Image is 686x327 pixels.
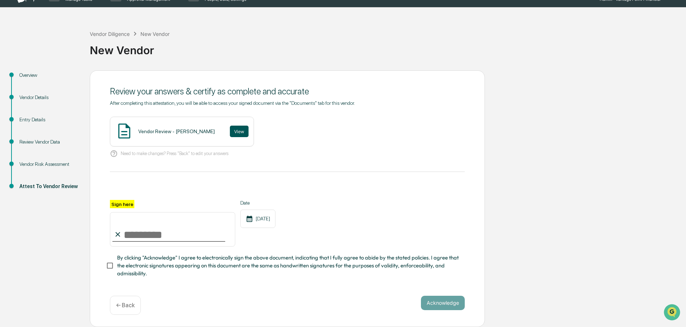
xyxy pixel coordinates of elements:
[19,160,78,168] div: Vendor Risk Assessment
[138,129,215,134] div: Vendor Review - [PERSON_NAME]
[59,90,89,98] span: Attestations
[19,94,78,101] div: Vendor Details
[7,55,20,68] img: 1746055101610-c473b297-6a78-478c-a979-82029cc54cd1
[24,55,118,62] div: Start new chat
[421,296,465,310] button: Acknowledge
[230,126,249,137] button: View
[51,121,87,127] a: Powered byPylon
[110,100,355,106] span: After completing this attestation, you will be able to access your signed document via the "Docum...
[110,86,465,97] div: Review your answers & certify as complete and accurate
[19,138,78,146] div: Review Vendor Data
[7,15,131,27] p: How can we help?
[116,302,135,309] p: ← Back
[4,101,48,114] a: 🔎Data Lookup
[14,104,45,111] span: Data Lookup
[240,200,275,206] label: Date
[117,254,459,278] span: By clicking "Acknowledge" I agree to electronically sign the above document, indicating that I fu...
[90,31,130,37] div: Vendor Diligence
[19,33,119,40] input: Clear
[122,57,131,66] button: Start new chat
[14,90,46,98] span: Preclearance
[4,88,49,101] a: 🖐️Preclearance
[240,210,275,228] div: [DATE]
[19,71,78,79] div: Overview
[121,151,228,156] p: Need to make changes? Press "Back" to edit your answers
[19,116,78,123] div: Entry Details
[52,91,58,97] div: 🗄️
[663,303,682,323] iframe: Open customer support
[90,38,682,57] div: New Vendor
[140,31,170,37] div: New Vendor
[71,122,87,127] span: Pylon
[19,183,78,190] div: Attest To Vendor Review
[49,88,92,101] a: 🗄️Attestations
[110,200,134,208] label: Sign here
[115,122,133,140] img: Document Icon
[24,62,91,68] div: We're available if you need us!
[7,91,13,97] div: 🖐️
[7,105,13,111] div: 🔎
